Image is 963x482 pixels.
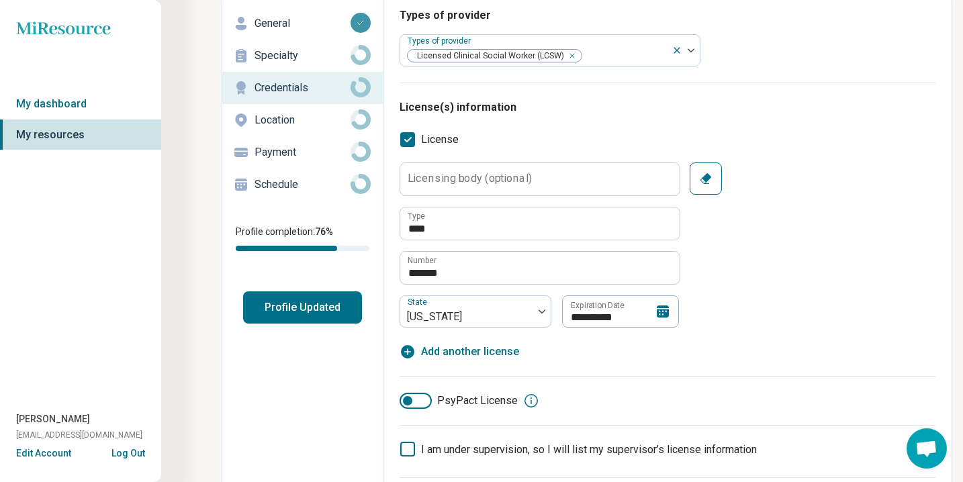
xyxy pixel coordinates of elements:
[421,344,519,360] span: Add another license
[255,15,351,32] p: General
[400,393,518,409] label: PsyPact License
[421,443,757,456] span: I am under supervision, so I will list my supervisor’s license information
[408,297,430,307] label: State
[408,256,437,264] label: Number
[255,177,351,193] p: Schedule
[255,112,351,128] p: Location
[16,412,90,426] span: [PERSON_NAME]
[400,7,935,23] h3: Types of provider
[243,291,362,324] button: Profile Updated
[222,72,383,104] a: Credentials
[400,207,680,240] input: credential.licenses.0.name
[111,446,145,457] button: Log Out
[255,80,351,96] p: Credentials
[315,226,333,237] span: 76 %
[16,446,71,461] button: Edit Account
[222,40,383,72] a: Specialty
[16,429,142,441] span: [EMAIL_ADDRESS][DOMAIN_NAME]
[222,217,383,259] div: Profile completion:
[408,36,473,46] label: Types of provider
[400,344,519,360] button: Add another license
[222,7,383,40] a: General
[222,104,383,136] a: Location
[408,212,425,220] label: Type
[236,246,369,251] div: Profile completion
[408,50,568,62] span: Licensed Clinical Social Worker (LCSW)
[255,144,351,160] p: Payment
[907,428,947,469] div: Open chat
[255,48,351,64] p: Specialty
[400,99,935,115] h3: License(s) information
[408,173,532,184] label: Licensing body (optional)
[421,132,459,148] span: License
[222,136,383,168] a: Payment
[222,168,383,201] a: Schedule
